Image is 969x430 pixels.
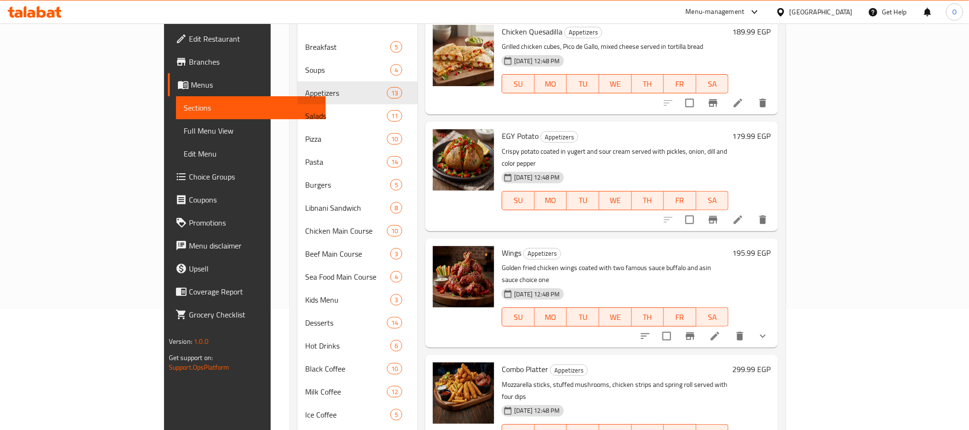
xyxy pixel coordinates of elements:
span: Select to update [657,326,677,346]
span: Appetizers [305,87,387,99]
div: Black Coffee [305,363,387,374]
span: Pizza [305,133,387,145]
a: Menus [168,73,326,96]
span: SA [700,193,725,207]
span: Milk Coffee [305,386,387,397]
img: Chicken Quesadilla [433,25,494,86]
span: SA [700,310,725,324]
div: Beef Main Course [305,248,390,260]
span: Combo Platter [502,362,548,376]
span: Select to update [680,210,700,230]
button: TH [632,307,664,327]
span: Edit Menu [184,148,318,159]
span: Salads [305,110,387,122]
div: items [390,202,402,214]
button: MO [535,191,567,210]
div: Appetizers [540,131,578,143]
span: FR [668,193,693,207]
div: Milk Coffee12 [297,380,418,403]
p: Grilled chicken cubes, Pico de Gallo, mixed cheese served in tortilla bread [502,41,728,53]
div: items [390,41,402,53]
span: TH [636,310,661,324]
img: Combo Platter [433,362,494,424]
span: WE [603,310,628,324]
div: Pasta14 [297,150,418,173]
h6: 179.99 EGP [732,129,771,143]
span: WE [603,77,628,91]
a: Full Menu View [176,119,326,142]
span: 4 [391,66,402,75]
img: Wings [433,246,494,307]
span: MO [539,77,563,91]
span: Version: [169,335,192,348]
span: Coupons [189,194,318,205]
span: Desserts [305,317,387,328]
span: Chicken Quesadilla [502,24,562,39]
span: WE [603,193,628,207]
span: Upsell [189,263,318,274]
button: delete [728,325,751,348]
span: 4 [391,272,402,282]
span: FR [668,77,693,91]
p: Golden fried chicken wings coated with two famous sauce buffalo and asin sauce choice one [502,262,728,286]
div: items [390,271,402,283]
button: SU [502,191,534,210]
button: SA [696,307,729,327]
span: 6 [391,341,402,351]
div: items [390,179,402,191]
div: Libnani Sandwich8 [297,196,418,219]
div: Chicken Main Course [305,225,387,237]
span: TH [636,77,661,91]
span: TU [571,310,595,324]
span: Menus [191,79,318,91]
div: Kids Menu [305,294,390,306]
svg: Show Choices [757,330,769,342]
button: TH [632,74,664,93]
span: TU [571,77,595,91]
p: Mozzarella sticks, stuffed mushrooms, chicken strips and spring roll served with four dips [502,379,728,403]
span: 8 [391,204,402,213]
span: Burgers [305,179,390,191]
span: MO [539,310,563,324]
span: TH [636,193,661,207]
h6: 195.99 EGP [732,246,771,260]
span: Branches [189,56,318,68]
span: Libnani Sandwich [305,202,390,214]
a: Menu disclaimer [168,234,326,257]
a: Coupons [168,188,326,211]
span: Appetizers [565,27,602,38]
div: items [387,156,402,168]
div: Pizza10 [297,127,418,150]
div: Ice Coffee5 [297,403,418,426]
span: Appetizers [551,365,587,376]
img: EGY Potato [433,129,494,191]
div: items [387,386,402,397]
button: SU [502,74,534,93]
button: delete [751,208,774,231]
button: WE [599,307,632,327]
button: TU [567,191,599,210]
div: Desserts14 [297,311,418,334]
a: Sections [176,96,326,119]
span: MO [539,193,563,207]
a: Edit menu item [709,330,721,342]
div: Breakfast5 [297,35,418,58]
span: 5 [391,181,402,190]
button: MO [535,307,567,327]
span: Appetizers [541,132,578,143]
a: Edit Restaurant [168,27,326,50]
div: items [390,64,402,76]
span: 5 [391,410,402,419]
span: SU [506,310,530,324]
button: Branch-specific-item [702,208,725,231]
a: Grocery Checklist [168,303,326,326]
span: Full Menu View [184,125,318,136]
button: show more [751,325,774,348]
span: FR [668,310,693,324]
span: 14 [387,158,402,167]
a: Support.OpsPlatform [169,361,230,373]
